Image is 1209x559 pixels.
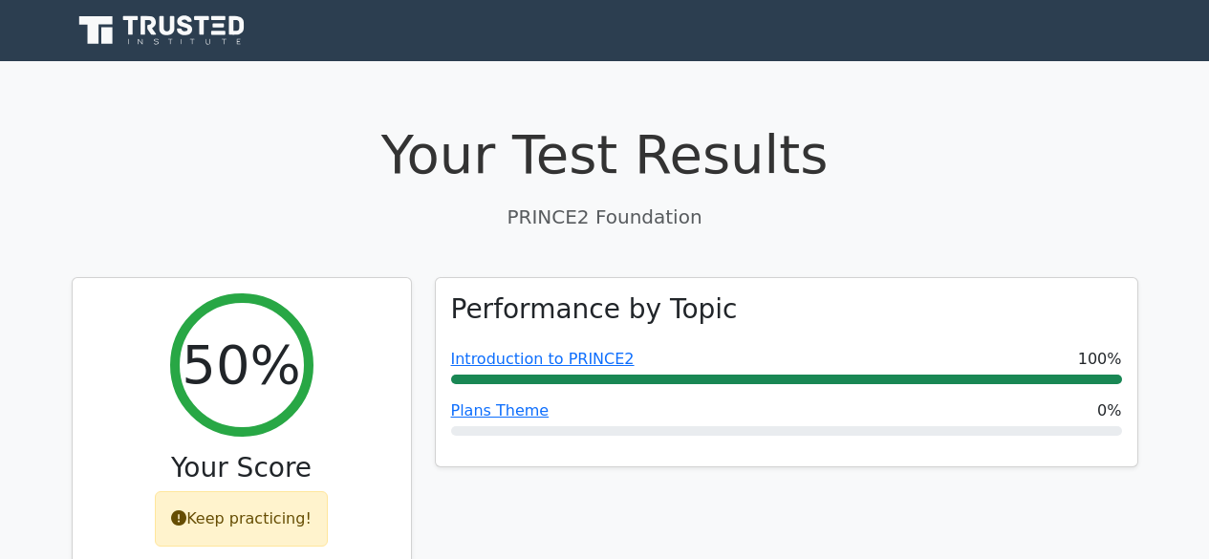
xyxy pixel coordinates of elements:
[451,401,550,419] a: Plans Theme
[1097,399,1121,422] span: 0%
[72,203,1138,231] p: PRINCE2 Foundation
[155,491,328,547] div: Keep practicing!
[72,122,1138,186] h1: Your Test Results
[451,350,635,368] a: Introduction to PRINCE2
[182,333,300,397] h2: 50%
[1078,348,1122,371] span: 100%
[451,293,738,326] h3: Performance by Topic
[88,452,396,484] h3: Your Score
